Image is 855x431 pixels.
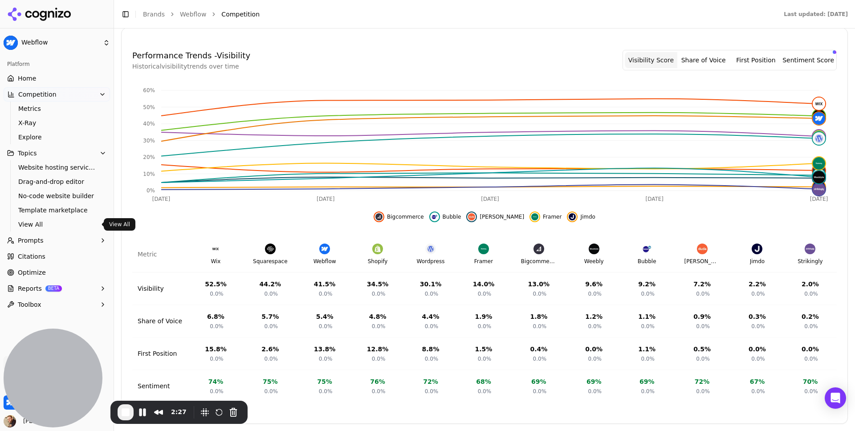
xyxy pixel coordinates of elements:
div: [PERSON_NAME] [684,258,720,265]
span: 0.0% [641,323,655,330]
div: 0.4 % [530,345,547,354]
span: 0.0% [319,323,333,330]
div: Platform [4,57,110,71]
span: Bubble [443,213,461,220]
img: Wix [210,244,221,254]
span: 0.0% [804,323,818,330]
span: 0.0% [696,355,710,362]
span: Drag-and-drop editor [18,177,96,186]
span: 0.0% [804,355,818,362]
div: Bubble [638,258,656,265]
div: 44.2 % [260,280,281,289]
img: framer [531,213,538,220]
td: Share of Voice [132,305,189,337]
div: 52.5 % [205,280,227,289]
p: Historical visibility trends over time [132,62,250,71]
h4: Performance Trends - Visibility [132,49,250,62]
span: No-code website builder [18,191,96,200]
span: 0.0% [372,388,386,395]
img: wix [813,98,825,110]
span: 0.0% [210,323,224,330]
div: Wordpress [416,258,444,265]
div: Jimdo [750,258,765,265]
span: 0.0% [804,388,818,395]
a: Optimize [4,265,110,280]
div: 0.0 % [802,345,819,354]
img: Weebly [589,244,599,254]
span: 0.0% [696,388,710,395]
div: 69 % [531,377,546,386]
button: Competition [4,87,110,102]
img: shopify [813,130,825,142]
span: Framer [543,213,562,220]
span: 0.0% [478,388,492,395]
tspan: 20% [143,154,155,160]
span: Competition [221,10,260,19]
nav: breadcrumb [143,10,766,19]
span: 0.0% [751,388,765,395]
span: Bigcommerce [387,213,424,220]
img: Wordpress [425,244,436,254]
div: 0.9 % [693,312,711,321]
div: 6.8 % [207,312,224,321]
span: 0.0% [319,388,333,395]
span: 0.0% [641,290,655,297]
img: duda [468,213,475,220]
span: BETA [45,285,62,292]
span: Webflow [21,39,99,47]
div: 1.9 % [475,312,493,321]
span: 0.0% [696,323,710,330]
tspan: [DATE] [810,196,828,202]
tspan: 40% [143,121,155,127]
div: 68 % [476,377,491,386]
span: 0.0% [588,323,602,330]
tspan: [DATE] [645,196,664,202]
div: 5.7 % [261,312,279,321]
span: 0.0% [319,290,333,297]
tspan: [DATE] [481,196,499,202]
span: 0.0% [265,388,278,395]
span: 0.0% [751,290,765,297]
button: Hide framer data [529,211,562,222]
img: framer [813,157,825,170]
div: 69 % [639,377,655,386]
button: Hide bigcommerce data [374,211,424,222]
div: 70 % [803,377,818,386]
tspan: [DATE] [317,196,335,202]
span: Topics [18,149,37,158]
div: 2.6 % [261,345,279,354]
div: 72 % [695,377,710,386]
span: 0.0% [372,355,386,362]
img: bubble [431,213,438,220]
div: Wix [211,258,220,265]
span: 0.0% [265,355,278,362]
p: View All [109,221,130,228]
td: First Position [132,337,189,370]
span: 0.0% [641,388,655,395]
div: 0.0 % [585,345,603,354]
div: 0.3 % [749,312,766,321]
button: Topics [4,146,110,160]
span: 0.0% [425,355,439,362]
a: Citations [4,249,110,264]
img: Bubble [642,244,652,254]
span: 0.0% [265,290,278,297]
a: Explore [15,131,99,143]
span: Optimize [18,268,46,277]
div: 7.2 % [693,280,711,289]
div: 1.2 % [585,312,603,321]
div: 1.5 % [475,345,493,354]
span: 0.0% [425,290,439,297]
span: Template marketplace [18,206,96,215]
div: 0.0 % [749,345,766,354]
a: Webflow [180,10,206,19]
button: Sentiment Score [782,52,835,68]
span: 0.0% [372,323,386,330]
span: 0.0% [533,388,547,395]
span: 0.0% [533,290,547,297]
span: [PERSON_NAME] [480,213,524,220]
div: 30.1 % [420,280,442,289]
a: Brands [143,11,165,18]
span: Website hosting services [18,163,96,172]
img: strikingly [813,183,825,195]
